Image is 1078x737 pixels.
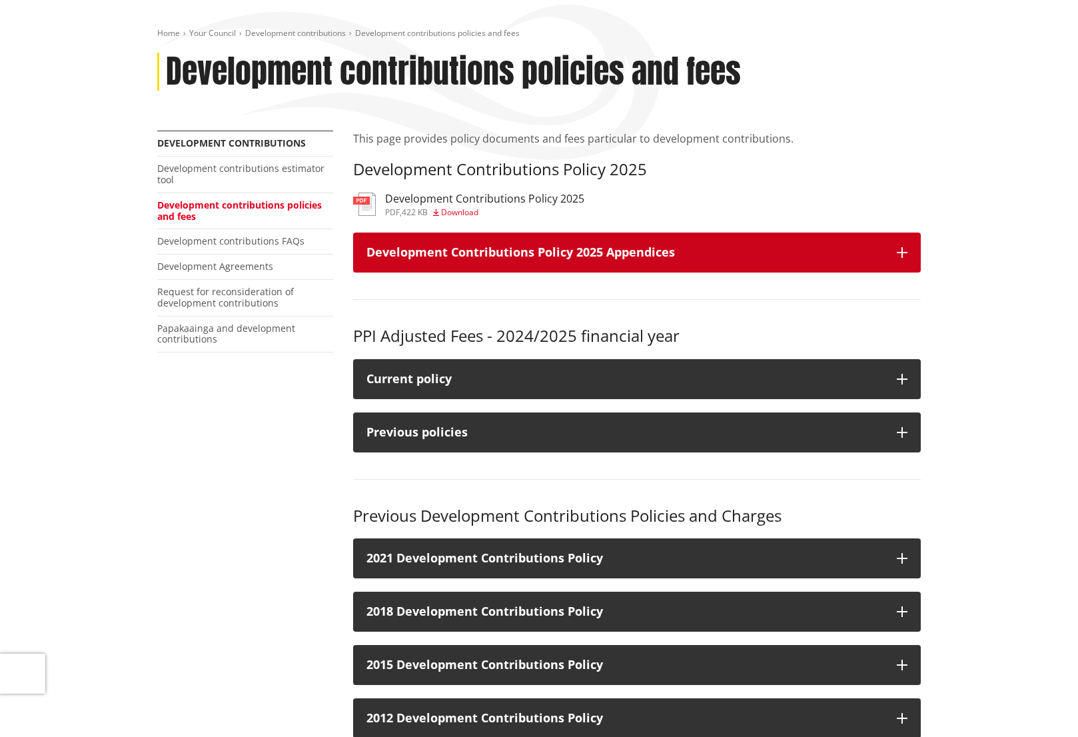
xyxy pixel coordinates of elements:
[166,53,741,91] h1: Development contributions policies and fees
[353,506,921,526] h3: Previous Development Contributions Policies and Charges
[385,207,400,218] span: pdf
[366,712,883,725] h3: 2012 Development Contributions Policy
[353,193,584,217] a: Development Contributions Policy 2025 pdf,422 KB Download
[353,592,921,632] button: 2018 Development Contributions Policy
[157,28,921,39] nav: breadcrumb
[189,27,236,39] a: Your Council
[157,235,304,247] a: Development contributions FAQs
[353,538,921,578] button: 2021 Development Contributions Policy
[366,658,883,672] h3: 2015 Development Contributions Policy
[353,131,921,147] p: This page provides policy documents and fees particular to development contributions.
[353,233,921,273] button: Development Contributions Policy 2025 Appendices
[366,605,883,618] h3: 2018 Development Contributions Policy
[157,137,306,149] a: Development contributions
[355,27,520,39] span: Development contributions policies and fees
[366,426,883,439] div: Previous policies
[353,193,376,216] img: document-pdf.svg
[441,207,478,218] span: Download
[157,199,322,223] a: Development contributions policies and fees
[353,359,921,399] button: Current policy
[353,645,921,685] button: 2015 Development Contributions Policy
[353,412,921,452] button: Previous policies
[1017,681,1065,729] iframe: Messenger Launcher
[402,207,428,218] span: 422 KB
[366,552,883,565] h3: 2021 Development Contributions Policy
[157,285,294,309] a: Request for reconsideration of development contributions
[157,27,180,39] a: Home
[385,193,584,205] h3: Development Contributions Policy 2025
[385,209,584,217] div: ,
[157,322,295,346] a: Papakaainga and development contributions
[157,260,273,273] a: Development Agreements
[245,27,346,39] a: Development contributions
[353,327,921,346] h3: PPI Adjusted Fees - 2024/2025 financial year
[157,162,324,186] a: Development contributions estimator tool
[366,246,883,259] h3: Development Contributions Policy 2025 Appendices
[366,372,883,386] div: Current policy
[353,160,921,179] h3: Development Contributions Policy 2025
